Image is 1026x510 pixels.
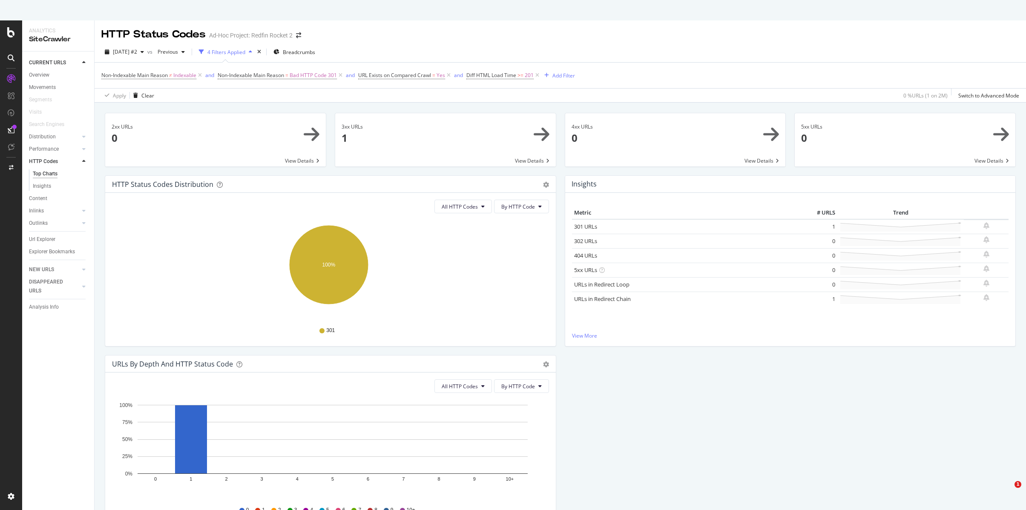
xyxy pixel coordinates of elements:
[955,89,1019,102] button: Switch to Advanced Mode
[154,477,157,482] text: 0
[29,108,50,117] a: Visits
[958,92,1019,99] div: Switch to Advanced Mode
[29,278,72,295] div: DISAPPEARED URLS
[154,45,188,59] button: Previous
[29,27,87,34] div: Analytics
[296,32,301,38] div: arrow-right-arrow-left
[29,219,48,228] div: Outlinks
[543,182,549,188] div: gear
[290,69,337,81] span: Bad HTTP Code 301
[112,400,546,499] svg: A chart.
[29,235,88,244] a: Url Explorer
[112,360,233,368] div: URLs by Depth and HTTP Status Code
[33,182,51,191] div: Insights
[112,220,546,319] svg: A chart.
[437,69,445,81] span: Yes
[574,252,597,259] a: 404 URLs
[442,383,478,390] span: All HTTP Codes
[983,265,989,272] div: bell-plus
[331,477,334,482] text: 5
[346,72,355,79] div: and
[473,477,476,482] text: 9
[367,477,369,482] text: 6
[29,83,56,92] div: Movements
[29,34,87,44] div: SiteCrawler
[572,332,1009,339] a: View More
[125,471,133,477] text: 0%
[494,379,549,393] button: By HTTP Code
[983,236,989,243] div: bell-plus
[101,27,206,42] div: HTTP Status Codes
[574,295,631,303] a: URLs in Redirect Chain
[33,169,57,178] div: Top Charts
[454,71,463,79] button: and
[574,237,597,245] a: 302 URLs
[122,454,132,460] text: 25%
[29,157,58,166] div: HTTP Codes
[256,48,263,56] div: times
[525,69,534,81] span: 201
[285,72,288,79] span: =
[572,206,804,219] th: Metric
[454,72,463,79] div: and
[101,89,126,102] button: Apply
[173,69,196,81] span: Indexable
[506,477,514,482] text: 10+
[283,49,315,56] span: Breadcrumbs
[29,303,59,312] div: Analysis Info
[29,71,88,80] a: Overview
[112,180,213,189] div: HTTP Status Codes Distribution
[29,194,88,203] a: Content
[501,203,535,210] span: By HTTP Code
[122,419,132,425] text: 75%
[574,223,597,230] a: 301 URLs
[141,92,154,99] div: Clear
[225,477,227,482] text: 2
[997,481,1017,501] iframe: Intercom live chat
[803,292,837,306] td: 1
[29,132,56,141] div: Distribution
[147,48,154,55] span: vs
[29,71,49,80] div: Overview
[29,219,80,228] a: Outlinks
[552,72,575,79] div: Add Filter
[29,265,54,274] div: NEW URLS
[33,169,88,178] a: Top Charts
[29,145,59,154] div: Performance
[803,234,837,248] td: 0
[122,436,132,442] text: 50%
[29,303,88,312] a: Analysis Info
[29,145,80,154] a: Performance
[169,72,172,79] span: ≠
[326,327,335,334] span: 301
[29,95,60,104] a: Segments
[29,132,80,141] a: Distribution
[130,89,154,102] button: Clear
[261,477,263,482] text: 3
[113,92,126,99] div: Apply
[101,45,147,59] button: [DATE] #2
[983,294,989,301] div: bell-plus
[434,200,492,213] button: All HTTP Codes
[574,281,629,288] a: URLs in Redirect Loop
[29,120,64,129] div: Search Engines
[983,280,989,287] div: bell-plus
[501,383,535,390] span: By HTTP Code
[29,58,80,67] a: CURRENT URLS
[154,48,178,55] span: Previous
[101,72,168,79] span: Non-Indexable Main Reason
[33,182,88,191] a: Insights
[442,203,478,210] span: All HTTP Codes
[190,477,192,482] text: 1
[29,95,52,104] div: Segments
[358,72,431,79] span: URL Exists on Compared Crawl
[29,108,42,117] div: Visits
[1015,481,1021,488] span: 1
[29,194,47,203] div: Content
[983,251,989,258] div: bell-plus
[437,477,440,482] text: 8
[218,72,284,79] span: Non-Indexable Main Reason
[572,178,597,190] h4: Insights
[296,477,299,482] text: 4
